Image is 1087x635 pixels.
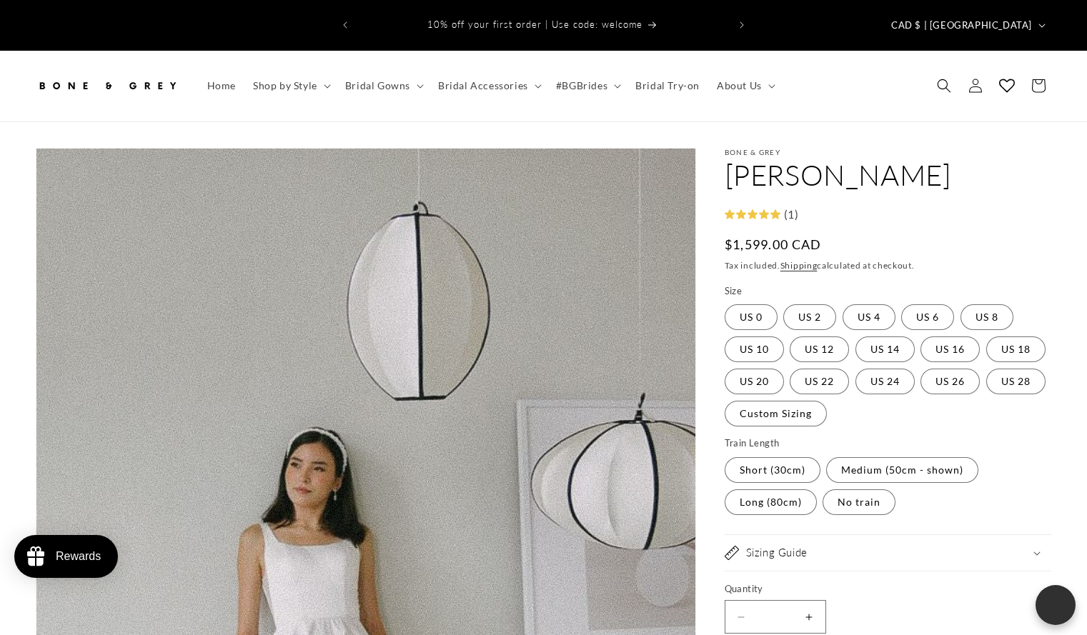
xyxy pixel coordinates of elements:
[56,550,101,563] div: Rewards
[855,336,915,362] label: US 14
[725,304,778,330] label: US 0
[986,369,1046,394] label: US 28
[855,369,915,394] label: US 24
[635,79,700,92] span: Bridal Try-on
[337,71,430,101] summary: Bridal Gowns
[790,336,849,362] label: US 12
[826,457,978,483] label: Medium (50cm - shown)
[627,71,708,101] a: Bridal Try-on
[823,489,895,515] label: No train
[790,369,849,394] label: US 22
[725,235,822,254] span: $1,599.00 CAD
[430,71,547,101] summary: Bridal Accessories
[725,284,744,299] legend: Size
[780,260,818,271] a: Shipping
[725,535,1051,571] summary: Sizing Guide
[725,436,781,451] legend: Train Length
[244,71,337,101] summary: Shop by Style
[199,71,244,101] a: Home
[725,259,1051,273] div: Tax included. calculated at checkout.
[36,70,179,101] img: Bone and Grey Bridal
[746,546,808,560] h2: Sizing Guide
[783,304,836,330] label: US 2
[843,304,895,330] label: US 4
[725,369,784,394] label: US 20
[725,148,1051,156] p: Bone & Grey
[961,304,1013,330] label: US 8
[556,79,607,92] span: #BGBrides
[780,204,799,225] div: (1)
[883,11,1051,39] button: CAD $ | [GEOGRAPHIC_DATA]
[1036,585,1076,625] button: Open chatbox
[986,336,1046,362] label: US 18
[725,582,1039,596] label: Quantity
[329,11,361,39] button: Previous announcement
[901,304,954,330] label: US 6
[253,79,317,92] span: Shop by Style
[725,489,817,515] label: Long (80cm)
[928,70,960,101] summary: Search
[547,71,627,101] summary: #BGBrides
[427,19,642,30] span: 10% off your first order | Use code: welcome
[891,19,1032,33] span: CAD $ | [GEOGRAPHIC_DATA]
[207,79,236,92] span: Home
[717,79,762,92] span: About Us
[725,401,827,426] label: Custom Sizing
[438,79,528,92] span: Bridal Accessories
[31,65,184,107] a: Bone and Grey Bridal
[920,336,980,362] label: US 16
[726,11,758,39] button: Next announcement
[708,71,781,101] summary: About Us
[725,457,820,483] label: Short (30cm)
[920,369,980,394] label: US 26
[345,79,410,92] span: Bridal Gowns
[725,156,1051,194] h1: [PERSON_NAME]
[725,336,784,362] label: US 10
